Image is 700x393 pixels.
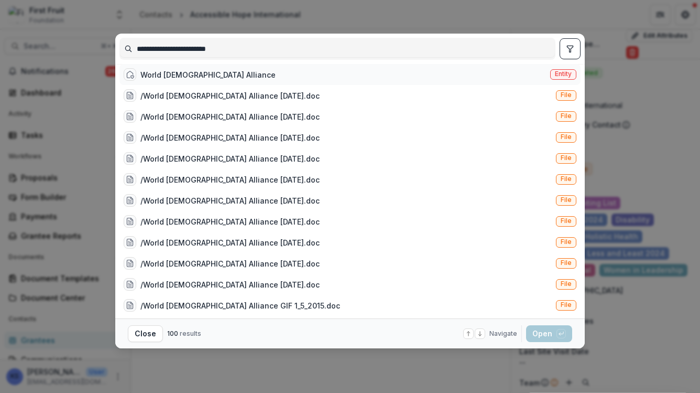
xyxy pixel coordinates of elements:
[140,153,320,164] div: /World [DEMOGRAPHIC_DATA] Alliance [DATE].doc
[560,38,581,59] button: toggle filters
[180,330,201,337] span: results
[140,216,320,227] div: /World [DEMOGRAPHIC_DATA] Alliance [DATE].doc
[140,258,320,269] div: /World [DEMOGRAPHIC_DATA] Alliance [DATE].doc
[128,325,163,342] button: Close
[140,111,320,122] div: /World [DEMOGRAPHIC_DATA] Alliance [DATE].doc
[561,154,572,162] span: File
[140,69,276,80] div: World [DEMOGRAPHIC_DATA] Alliance
[140,279,320,290] div: /World [DEMOGRAPHIC_DATA] Alliance [DATE].doc
[561,217,572,225] span: File
[561,175,572,183] span: File
[140,90,320,101] div: /World [DEMOGRAPHIC_DATA] Alliance [DATE].doc
[140,237,320,248] div: /World [DEMOGRAPHIC_DATA] Alliance [DATE].doc
[489,329,517,338] span: Navigate
[561,280,572,288] span: File
[555,70,572,78] span: Entity
[561,133,572,141] span: File
[167,330,178,337] span: 100
[561,91,572,99] span: File
[561,259,572,267] span: File
[140,174,320,185] div: /World [DEMOGRAPHIC_DATA] Alliance [DATE].doc
[140,300,340,311] div: /World [DEMOGRAPHIC_DATA] Alliance GIF 1_5_2015.doc
[140,195,320,206] div: /World [DEMOGRAPHIC_DATA] Alliance [DATE].doc
[526,325,572,342] button: Open
[561,196,572,204] span: File
[140,132,320,143] div: /World [DEMOGRAPHIC_DATA] Alliance [DATE].doc
[561,238,572,246] span: File
[561,112,572,120] span: File
[561,301,572,309] span: File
